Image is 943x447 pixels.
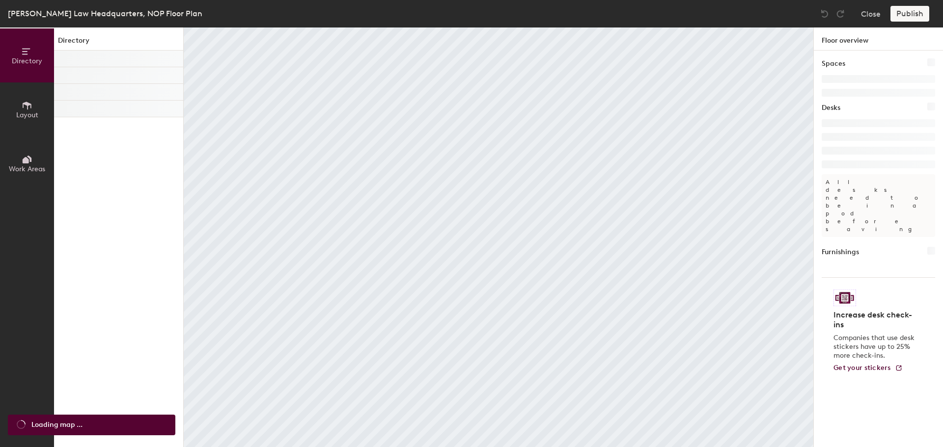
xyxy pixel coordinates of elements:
button: Close [861,6,881,22]
img: Undo [820,9,830,19]
p: All desks need to be in a pod before saving [822,174,935,237]
img: Redo [835,9,845,19]
a: Get your stickers [833,364,903,372]
span: Layout [16,111,38,119]
h1: Floor overview [814,27,943,51]
canvas: Map [184,27,813,447]
span: Work Areas [9,165,45,173]
span: Get your stickers [833,364,891,372]
p: Companies that use desk stickers have up to 25% more check-ins. [833,334,917,360]
h1: Directory [54,35,183,51]
img: Sticker logo [833,289,856,306]
h1: Furnishings [822,247,859,258]
span: Directory [12,57,42,65]
span: Loading map ... [31,420,83,430]
h1: Desks [822,103,840,113]
h4: Increase desk check-ins [833,310,917,330]
h1: Spaces [822,58,845,69]
div: [PERSON_NAME] Law Headquarters, NOP Floor Plan [8,7,202,20]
